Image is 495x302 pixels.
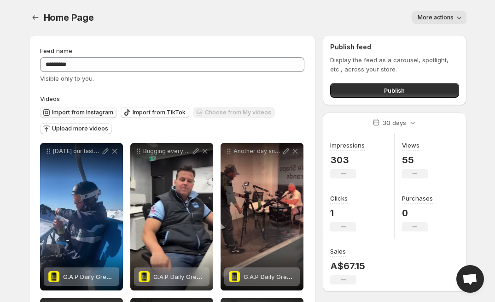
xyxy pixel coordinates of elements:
span: More actions [418,14,454,21]
span: G.A.P Daily Greens | Aminos | Protein Tub [63,273,183,280]
h3: Impressions [330,141,365,150]
button: Import from Instagram [40,107,117,118]
button: Settings [29,11,42,24]
span: G.A.P Daily Greens | Aminos | Protein Tub [153,273,274,280]
img: G.A.P Daily Greens | Aminos | Protein Tub [229,271,240,282]
h2: Publish feed [330,42,459,52]
h3: Purchases [402,194,433,203]
p: 30 days [383,118,406,127]
button: Import from TikTok [121,107,189,118]
p: Display the feed as a carousel, spotlight, etc., across your store. [330,55,459,74]
button: More actions [412,11,466,24]
p: Bugging everyone I catch up with to try it out thanks matthewillsmith23 for being a good sport se... [143,148,191,155]
div: Bugging everyone I catch up with to try it out thanks matthewillsmith23 for being a good sport se... [130,143,213,290]
span: Import from Instagram [52,109,113,116]
span: Upload more videos [52,125,108,132]
p: 303 [330,154,365,166]
h3: Sales [330,247,346,256]
button: Upload more videos [40,123,112,134]
span: Videos [40,95,60,102]
h3: Clicks [330,194,348,203]
p: 1 [330,207,356,219]
span: Import from TikTok [133,109,186,116]
span: Publish [384,86,405,95]
button: Publish [330,83,459,98]
span: Feed name [40,47,72,54]
img: G.A.P Daily Greens | Aminos | Protein Tub [139,271,150,282]
div: Another day another positive test taste test that isG.A.P Daily Greens | Aminos | Protein TubG.A.... [221,143,303,290]
span: Home Page [44,12,94,23]
p: Another day another positive test taste test that is [233,148,281,155]
p: [DATE] our taste testing reached new heights [53,148,101,155]
div: Open chat [456,265,484,293]
span: Visible only to you. [40,75,94,82]
span: G.A.P Daily Greens | Aminos | Protein Tub [244,273,364,280]
p: 0 [402,207,433,219]
p: 55 [402,154,428,166]
img: G.A.P Daily Greens | Aminos | Protein Tub [48,271,59,282]
div: [DATE] our taste testing reached new heightsG.A.P Daily Greens | Aminos | Protein TubG.A.P Daily ... [40,143,123,290]
p: A$67.15 [330,261,365,272]
h3: Views [402,141,419,150]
